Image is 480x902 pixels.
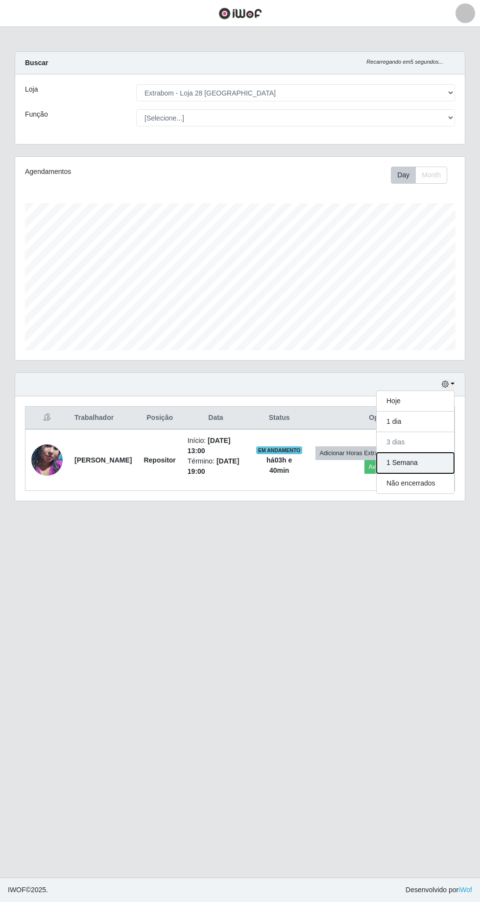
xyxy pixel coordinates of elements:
img: 1756731300659.jpeg [31,432,63,488]
div: Toolbar with button groups [391,167,455,184]
a: iWof [458,886,472,894]
strong: há 03 h e 40 min [266,456,292,474]
strong: [PERSON_NAME] [74,456,132,464]
th: Trabalhador [69,407,138,430]
li: Término: [188,456,244,477]
th: Data [182,407,250,430]
th: Status [250,407,309,430]
strong: Repositor [144,456,175,464]
span: EM ANDAMENTO [256,446,303,454]
button: Month [415,167,447,184]
i: Recarregando em 5 segundos... [366,59,443,65]
th: Posição [138,407,181,430]
img: CoreUI Logo [218,7,262,20]
li: Início: [188,436,244,456]
label: Função [25,109,48,120]
button: 3 dias [377,432,454,453]
button: Day [391,167,416,184]
th: Opções [309,407,455,430]
button: Não encerrados [377,473,454,493]
button: 1 Semana [377,453,454,473]
button: Adicionar Horas Extra [315,446,383,460]
button: Hoje [377,391,454,412]
button: 1 dia [377,412,454,432]
strong: Buscar [25,59,48,67]
button: Avaliação [364,460,399,474]
span: Desenvolvido por [406,885,472,895]
div: First group [391,167,447,184]
label: Loja [25,84,38,95]
div: Agendamentos [25,167,195,177]
span: © 2025 . [8,885,48,895]
time: [DATE] 13:00 [188,437,231,455]
span: IWOF [8,886,26,894]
